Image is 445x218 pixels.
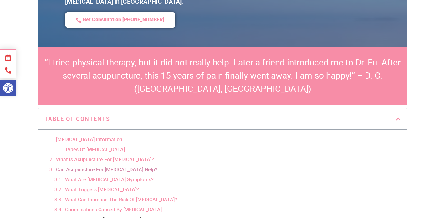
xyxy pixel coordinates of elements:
h4: Table of Contents [44,115,396,123]
div: Close table of contents [396,117,401,122]
a: [MEDICAL_DATA] Information [56,136,122,143]
a: What Can Increase The Risk Of [MEDICAL_DATA]? [65,196,177,204]
p: “I tried physical therapy, but it did not really help. Later a friend introduced me to Dr. Fu. Af... [44,56,401,96]
a: Types Of [MEDICAL_DATA] [65,146,125,153]
a: What Are [MEDICAL_DATA] Symptoms? [65,176,154,184]
span: Get Consultation [PHONE_NUMBER] [83,17,164,23]
a: Get Consultation [PHONE_NUMBER] [65,12,175,28]
a: Can Acupuncture For [MEDICAL_DATA] Help? [56,166,157,174]
a: Complications Caused By [MEDICAL_DATA] [65,206,162,214]
a: What Is Acupuncture For [MEDICAL_DATA]? [56,156,154,163]
a: What Triggers [MEDICAL_DATA]? [65,186,139,194]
